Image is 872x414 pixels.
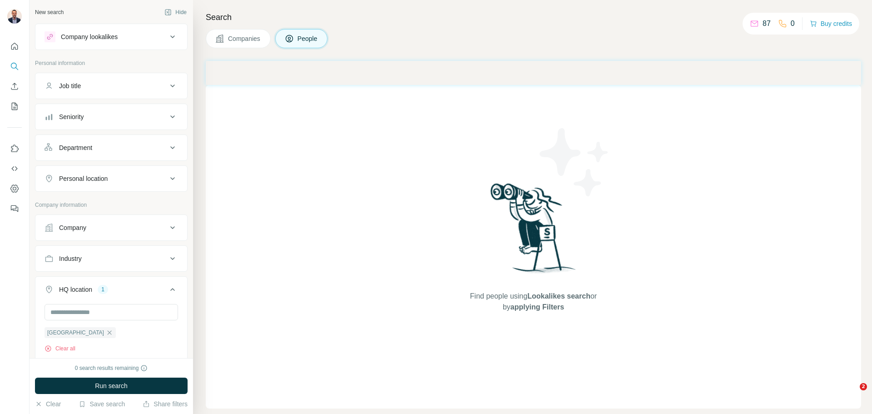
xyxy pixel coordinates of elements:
p: 87 [763,18,771,29]
iframe: Banner [206,61,861,85]
span: 2 [860,383,867,390]
button: Save search [79,399,125,409]
p: Company information [35,201,188,209]
button: Buy credits [810,17,852,30]
button: Share filters [143,399,188,409]
h4: Search [206,11,861,24]
div: New search [35,8,64,16]
button: Run search [35,378,188,394]
div: 0 search results remaining [75,364,148,372]
div: Personal location [59,174,108,183]
button: Personal location [35,168,187,190]
span: [GEOGRAPHIC_DATA] [47,329,104,337]
span: Find people using or by [461,291,606,313]
button: Search [7,58,22,75]
p: 0 [791,18,795,29]
p: Personal information [35,59,188,67]
span: Run search [95,381,128,390]
div: Department [59,143,92,152]
button: Clear [35,399,61,409]
div: Company [59,223,86,232]
button: Department [35,137,187,159]
button: Company lookalikes [35,26,187,48]
span: People [297,34,318,43]
button: Job title [35,75,187,97]
button: Use Surfe API [7,160,22,177]
span: applying Filters [510,303,564,311]
button: Hide [158,5,193,19]
button: Company [35,217,187,239]
button: HQ location1 [35,279,187,304]
button: Quick start [7,38,22,55]
div: Seniority [59,112,84,121]
span: Companies [228,34,261,43]
div: Company lookalikes [61,32,118,41]
button: Clear all [45,344,75,353]
button: Feedback [7,200,22,217]
div: Job title [59,81,81,90]
div: 1 [98,285,108,294]
div: HQ location [59,285,92,294]
button: Seniority [35,106,187,128]
span: Lookalikes search [527,292,590,300]
button: Industry [35,248,187,269]
button: My lists [7,98,22,115]
div: Industry [59,254,82,263]
img: Avatar [7,9,22,24]
button: Enrich CSV [7,78,22,95]
iframe: Intercom live chat [841,383,863,405]
button: Dashboard [7,180,22,197]
button: Use Surfe on LinkedIn [7,140,22,157]
img: Surfe Illustration - Stars [534,121,615,203]
img: Surfe Illustration - Woman searching with binoculars [486,181,581,282]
